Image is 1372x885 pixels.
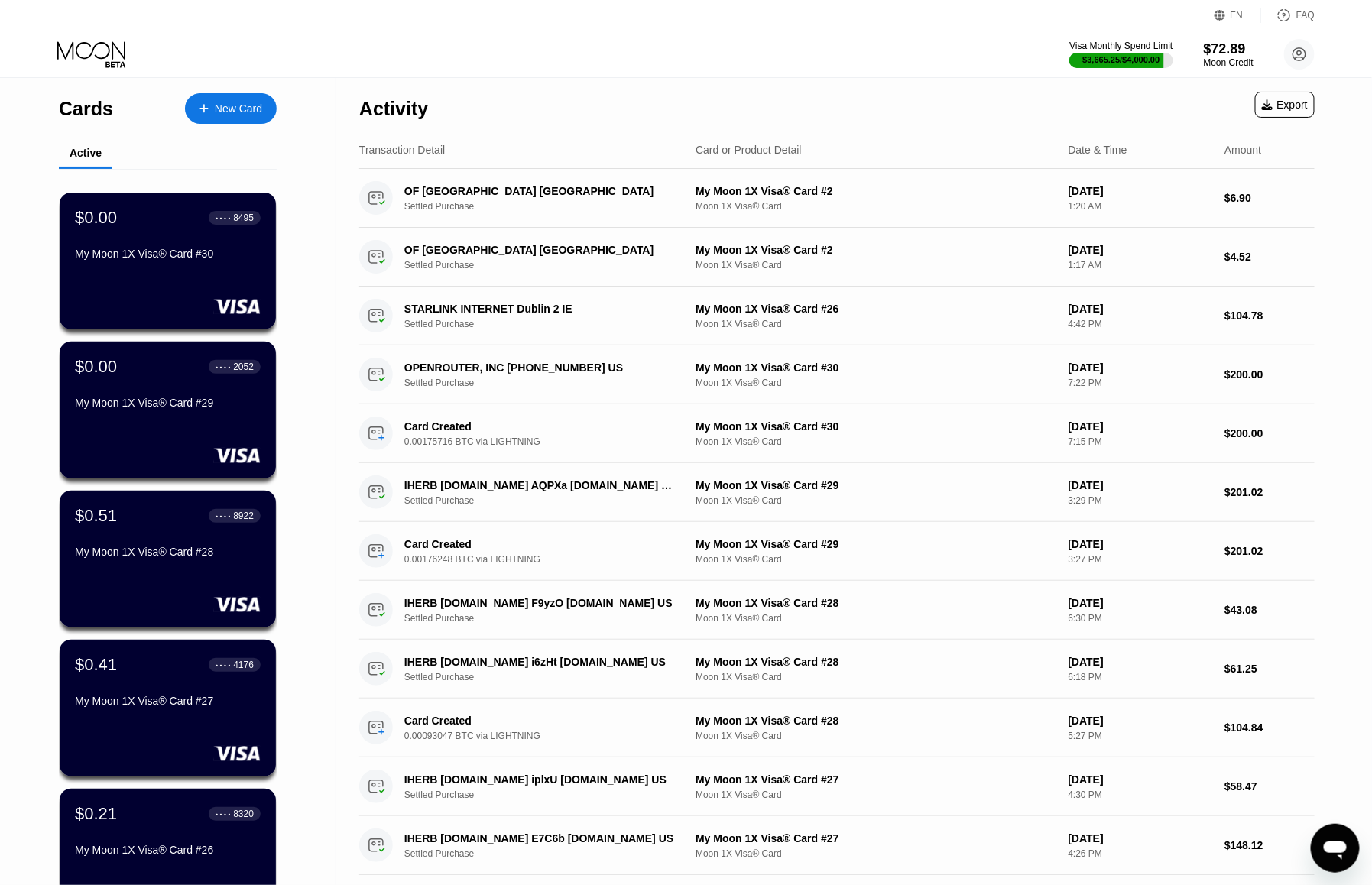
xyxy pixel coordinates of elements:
div: $43.08 [1224,604,1315,616]
div: EN [1215,8,1261,23]
div: IHERB [DOMAIN_NAME] i6zHt [DOMAIN_NAME] USSettled PurchaseMy Moon 1X Visa® Card #28Moon 1X Visa® ... [359,640,1315,699]
div: $58.47 [1224,780,1315,793]
div: $104.78 [1224,310,1315,322]
div: 7:15 PM [1069,436,1213,447]
div: IHERB [DOMAIN_NAME] AQPXa [DOMAIN_NAME] USSettled PurchaseMy Moon 1X Visa® Card #29Moon 1X Visa® ... [359,463,1315,522]
div: Moon 1X Visa® Card [696,436,1056,447]
div: IHERB [DOMAIN_NAME] iplxU [DOMAIN_NAME] USSettled PurchaseMy Moon 1X Visa® Card #27Moon 1X Visa® ... [359,757,1315,816]
div: $0.41● ● ● ●4176My Moon 1X Visa® Card #27 [60,640,276,776]
div: 3:27 PM [1069,554,1213,565]
div: My Moon 1X Visa® Card #29 [696,479,1056,491]
div: 2052 [233,361,254,372]
div: ● ● ● ● [216,663,231,667]
div: Settled Purchase [404,201,696,212]
div: IHERB [DOMAIN_NAME] i6zHt [DOMAIN_NAME] US [404,656,676,668]
div: 3:29 PM [1069,495,1213,506]
div: [DATE] [1069,832,1213,844]
div: My Moon 1X Visa® Card #28 [696,715,1056,727]
div: 8495 [233,212,254,223]
div: My Moon 1X Visa® Card #28 [75,546,261,558]
div: $0.00● ● ● ●8495My Moon 1X Visa® Card #30 [60,193,276,329]
div: $104.84 [1224,721,1315,734]
div: $3,665.25 / $4,000.00 [1083,55,1160,64]
div: 1:17 AM [1069,260,1213,271]
div: [DATE] [1069,597,1213,609]
div: Card Created [404,420,676,433]
div: ● ● ● ● [216,216,231,220]
div: $201.02 [1224,486,1315,498]
div: Settled Purchase [404,613,696,624]
div: FAQ [1261,8,1315,23]
div: My Moon 1X Visa® Card #2 [696,185,1056,197]
div: 8320 [233,809,254,819]
div: Settled Purchase [404,848,696,859]
div: 4:42 PM [1069,319,1213,329]
div: $0.41 [75,655,117,675]
div: $201.02 [1224,545,1315,557]
div: 7:22 PM [1069,378,1213,388]
div: My Moon 1X Visa® Card #28 [696,656,1056,668]
div: Transaction Detail [359,144,445,156]
div: ● ● ● ● [216,365,231,369]
div: My Moon 1X Visa® Card #27 [696,832,1056,844]
div: Moon 1X Visa® Card [696,260,1056,271]
div: Active [70,147,102,159]
div: Card Created [404,715,676,727]
div: 6:18 PM [1069,672,1213,682]
div: 6:30 PM [1069,613,1213,624]
div: IHERB [DOMAIN_NAME] E7C6b [DOMAIN_NAME] USSettled PurchaseMy Moon 1X Visa® Card #27Moon 1X Visa® ... [359,816,1315,875]
div: OF [GEOGRAPHIC_DATA] [GEOGRAPHIC_DATA] [404,244,676,256]
div: 0.00175716 BTC via LIGHTNING [404,436,696,447]
div: [DATE] [1069,715,1213,727]
div: Date & Time [1069,144,1127,156]
div: Moon Credit [1204,57,1254,68]
div: Export [1255,92,1315,118]
div: Moon 1X Visa® Card [696,789,1056,800]
div: $0.00● ● ● ●2052My Moon 1X Visa® Card #29 [60,342,276,478]
div: Moon 1X Visa® Card [696,731,1056,741]
div: STARLINK INTERNET Dublin 2 IESettled PurchaseMy Moon 1X Visa® Card #26Moon 1X Visa® Card[DATE]4:4... [359,287,1315,345]
div: $0.21 [75,804,117,824]
div: [DATE] [1069,656,1213,668]
div: Moon 1X Visa® Card [696,672,1056,682]
div: OF [GEOGRAPHIC_DATA] [GEOGRAPHIC_DATA]Settled PurchaseMy Moon 1X Visa® Card #2Moon 1X Visa® Card[... [359,169,1315,228]
div: [DATE] [1069,303,1213,315]
div: 0.00176248 BTC via LIGHTNING [404,554,696,565]
div: Card Created0.00175716 BTC via LIGHTNINGMy Moon 1X Visa® Card #30Moon 1X Visa® Card[DATE]7:15 PM$... [359,404,1315,463]
div: Settled Purchase [404,319,696,329]
div: My Moon 1X Visa® Card #28 [696,597,1056,609]
div: My Moon 1X Visa® Card #30 [696,361,1056,374]
div: OF [GEOGRAPHIC_DATA] [GEOGRAPHIC_DATA] [404,185,676,197]
div: STARLINK INTERNET Dublin 2 IE [404,303,676,315]
div: 0.00093047 BTC via LIGHTNING [404,731,696,741]
div: 4176 [233,660,254,670]
div: $72.89Moon Credit [1204,41,1254,68]
div: My Moon 1X Visa® Card #2 [696,244,1056,256]
div: Moon 1X Visa® Card [696,848,1056,859]
div: Card Created [404,538,676,550]
div: $0.00 [75,208,117,228]
div: Moon 1X Visa® Card [696,495,1056,506]
div: ● ● ● ● [216,514,231,518]
div: Moon 1X Visa® Card [696,201,1056,212]
div: $0.51 [75,506,117,526]
div: $72.89 [1204,41,1254,57]
div: Visa Monthly Spend Limit [1069,41,1173,51]
div: My Moon 1X Visa® Card #26 [75,844,261,856]
div: OPENROUTER, INC [PHONE_NUMBER] US [404,361,676,374]
div: $4.52 [1224,251,1315,263]
div: [DATE] [1069,479,1213,491]
div: My Moon 1X Visa® Card #27 [696,773,1056,786]
div: 5:27 PM [1069,731,1213,741]
div: $200.00 [1224,427,1315,439]
div: My Moon 1X Visa® Card #29 [75,397,261,409]
div: 4:30 PM [1069,789,1213,800]
div: Moon 1X Visa® Card [696,378,1056,388]
div: Settled Purchase [404,260,696,271]
div: $0.00 [75,357,117,377]
div: EN [1231,10,1244,21]
div: Moon 1X Visa® Card [696,613,1056,624]
div: IHERB [DOMAIN_NAME] AQPXa [DOMAIN_NAME] US [404,479,676,491]
div: [DATE] [1069,244,1213,256]
div: Settled Purchase [404,495,696,506]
